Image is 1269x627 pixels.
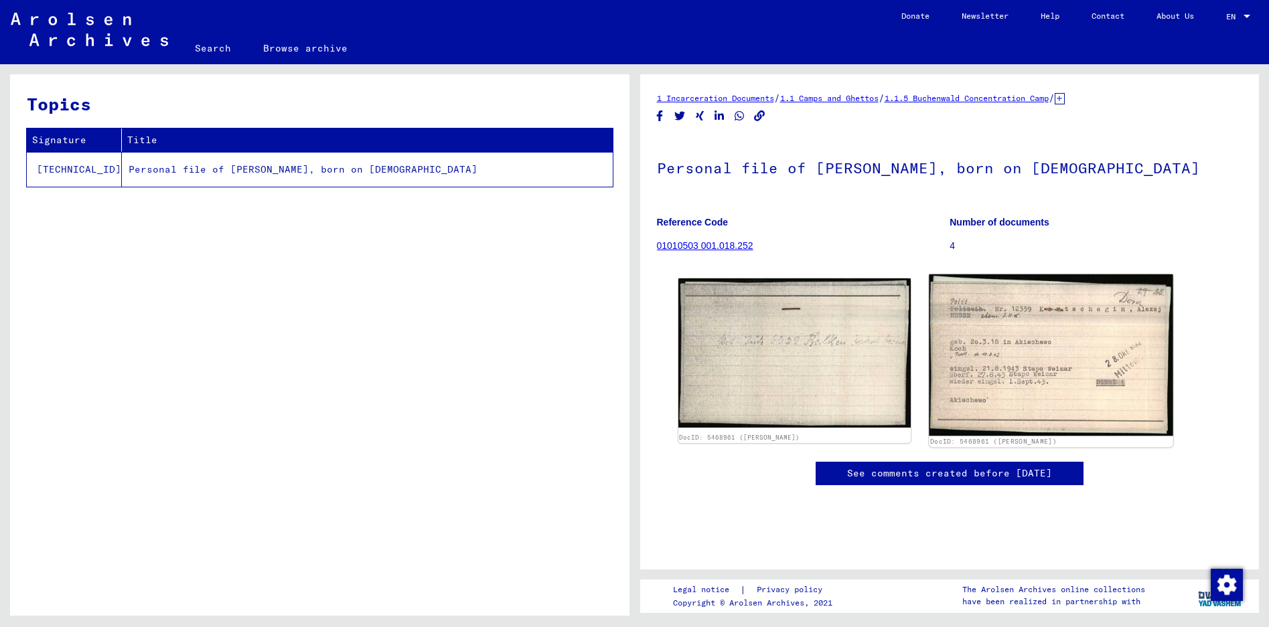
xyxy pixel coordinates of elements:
[930,438,1057,446] a: DocID: 5468961 ([PERSON_NAME])
[657,137,1243,196] h1: Personal file of [PERSON_NAME], born on [DEMOGRAPHIC_DATA]
[879,92,885,104] span: /
[673,583,838,597] div: |
[122,128,613,152] th: Title
[1049,92,1055,104] span: /
[847,466,1052,480] a: See comments created before [DATE]
[673,583,740,597] a: Legal notice
[678,278,911,428] img: 001.jpg
[733,108,747,124] button: Share on WhatsApp
[673,597,838,609] p: Copyright © Arolsen Archives, 2021
[753,108,767,124] button: Copy link
[713,108,727,124] button: Share on LinkedIn
[1211,569,1243,601] img: Change consent
[673,108,687,124] button: Share on Twitter
[27,152,122,187] td: [TECHNICAL_ID]
[774,92,780,104] span: /
[657,217,729,228] b: Reference Code
[247,32,364,64] a: Browse archive
[693,108,707,124] button: Share on Xing
[950,239,1242,253] p: 4
[179,32,247,64] a: Search
[950,217,1049,228] b: Number of documents
[122,152,613,187] td: Personal file of [PERSON_NAME], born on [DEMOGRAPHIC_DATA]
[679,434,800,441] a: DocID: 5468961 ([PERSON_NAME])
[27,128,122,152] th: Signature
[962,584,1145,596] p: The Arolsen Archives online collections
[657,93,774,103] a: 1 Incarceration Documents
[1226,12,1241,21] span: EN
[11,13,168,46] img: Arolsen_neg.svg
[929,274,1173,436] img: 002.jpg
[1195,579,1246,612] img: yv_logo.png
[780,93,879,103] a: 1.1 Camps and Ghettos
[27,91,612,117] h3: Topics
[653,108,667,124] button: Share on Facebook
[962,596,1145,608] p: have been realized in partnership with
[657,240,753,251] a: 01010503 001.018.252
[885,93,1049,103] a: 1.1.5 Buchenwald Concentration Camp
[746,583,838,597] a: Privacy policy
